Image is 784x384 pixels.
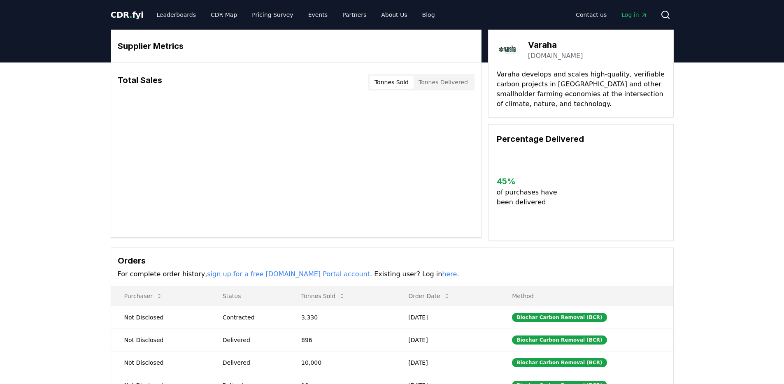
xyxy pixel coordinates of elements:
[416,7,442,22] a: Blog
[118,40,475,52] h3: Supplier Metrics
[111,9,144,21] a: CDR.fyi
[204,7,244,22] a: CDR Map
[223,336,281,344] div: Delivered
[615,7,654,22] a: Log in
[129,10,132,20] span: .
[150,7,202,22] a: Leaderboards
[223,359,281,367] div: Delivered
[118,269,667,279] p: For complete order history, . Existing user? Log in .
[302,7,334,22] a: Events
[245,7,300,22] a: Pricing Survey
[150,7,441,22] nav: Main
[402,288,457,304] button: Order Date
[375,7,414,22] a: About Us
[512,335,607,345] div: Biochar Carbon Removal (BCR)
[118,254,667,267] h3: Orders
[512,313,607,322] div: Biochar Carbon Removal (BCR)
[395,328,499,351] td: [DATE]
[395,351,499,374] td: [DATE]
[295,288,352,304] button: Tonnes Sold
[569,7,654,22] nav: Main
[497,175,564,187] h3: 45 %
[497,187,564,207] p: of purchases have been delivered
[621,11,647,19] span: Log in
[569,7,613,22] a: Contact us
[528,39,583,51] h3: Varaha
[207,270,370,278] a: sign up for a free [DOMAIN_NAME] Portal account
[414,76,473,89] button: Tonnes Delivered
[395,306,499,328] td: [DATE]
[505,292,666,300] p: Method
[111,306,209,328] td: Not Disclosed
[497,38,520,61] img: Varaha-logo
[216,292,281,300] p: Status
[288,306,395,328] td: 3,330
[111,10,144,20] span: CDR fyi
[336,7,373,22] a: Partners
[118,74,162,90] h3: Total Sales
[497,133,665,145] h3: Percentage Delivered
[111,328,209,351] td: Not Disclosed
[111,351,209,374] td: Not Disclosed
[288,351,395,374] td: 10,000
[118,288,169,304] button: Purchaser
[442,270,457,278] a: here
[512,358,607,367] div: Biochar Carbon Removal (BCR)
[370,76,414,89] button: Tonnes Sold
[528,51,583,61] a: [DOMAIN_NAME]
[223,313,281,322] div: Contracted
[497,69,665,109] p: Varaha develops and scales high-quality, verifiable carbon projects in [GEOGRAPHIC_DATA] and othe...
[288,328,395,351] td: 896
